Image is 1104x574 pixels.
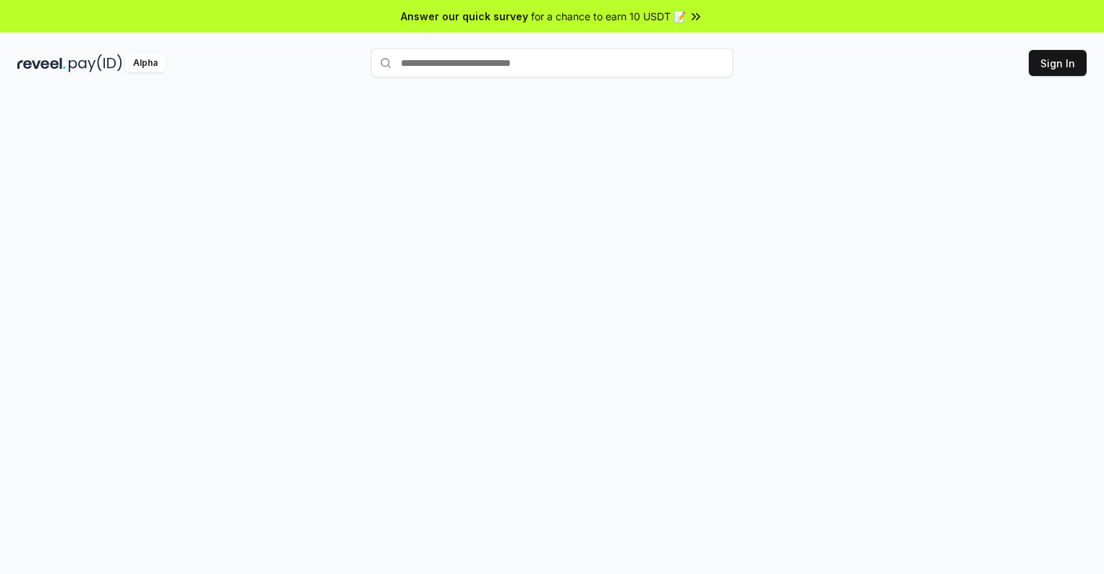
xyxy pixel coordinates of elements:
[401,9,528,24] span: Answer our quick survey
[531,9,686,24] span: for a chance to earn 10 USDT 📝
[1029,50,1087,76] button: Sign In
[69,54,122,72] img: pay_id
[125,54,166,72] div: Alpha
[17,54,66,72] img: reveel_dark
